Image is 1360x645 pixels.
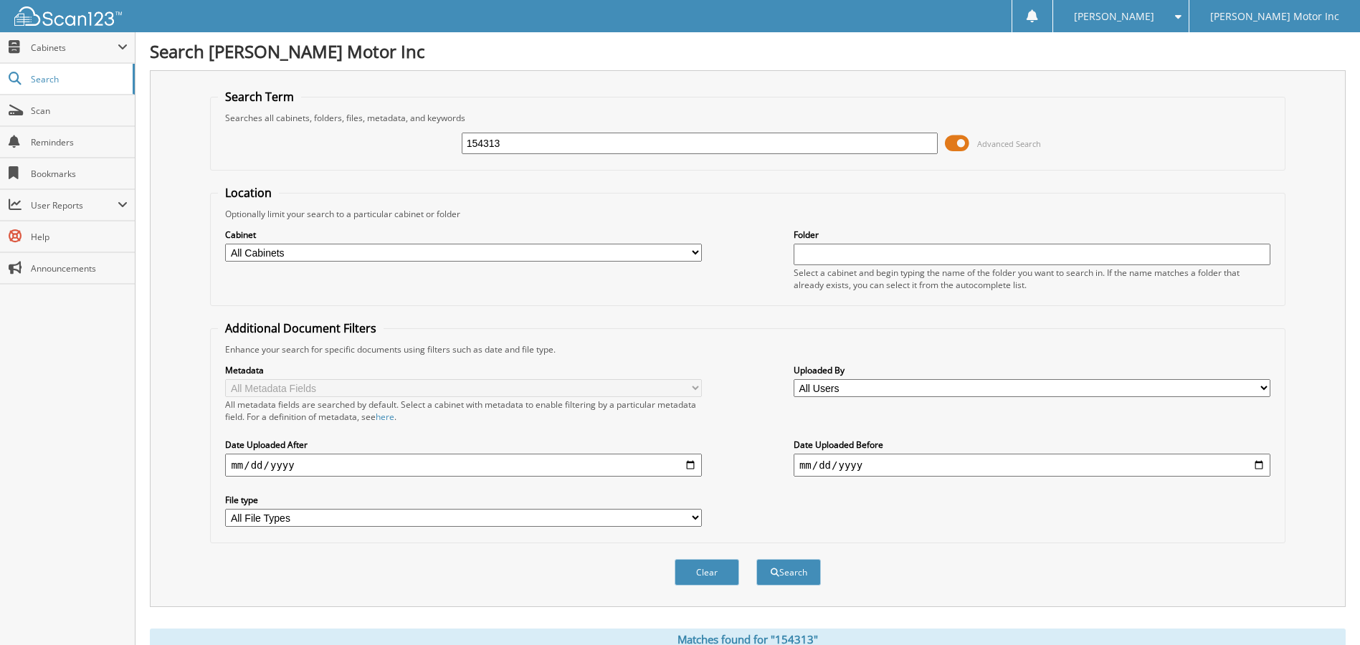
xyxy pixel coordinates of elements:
[977,138,1041,149] span: Advanced Search
[225,398,702,423] div: All metadata fields are searched by default. Select a cabinet with metadata to enable filtering b...
[794,439,1270,451] label: Date Uploaded Before
[31,231,128,243] span: Help
[218,208,1277,220] div: Optionally limit your search to a particular cabinet or folder
[31,42,118,54] span: Cabinets
[218,185,279,201] legend: Location
[794,364,1270,376] label: Uploaded By
[376,411,394,423] a: here
[14,6,122,26] img: scan123-logo-white.svg
[1210,12,1339,21] span: [PERSON_NAME] Motor Inc
[794,454,1270,477] input: end
[225,364,702,376] label: Metadata
[756,559,821,586] button: Search
[218,320,384,336] legend: Additional Document Filters
[218,112,1277,124] div: Searches all cabinets, folders, files, metadata, and keywords
[31,262,128,274] span: Announcements
[31,168,128,180] span: Bookmarks
[225,229,702,241] label: Cabinet
[150,39,1346,63] h1: Search [PERSON_NAME] Motor Inc
[225,494,702,506] label: File type
[675,559,739,586] button: Clear
[218,343,1277,355] div: Enhance your search for specific documents using filters such as date and file type.
[1074,12,1154,21] span: [PERSON_NAME]
[225,454,702,477] input: start
[31,136,128,148] span: Reminders
[794,267,1270,291] div: Select a cabinet and begin typing the name of the folder you want to search in. If the name match...
[218,89,301,105] legend: Search Term
[31,199,118,211] span: User Reports
[794,229,1270,241] label: Folder
[31,105,128,117] span: Scan
[31,73,125,85] span: Search
[225,439,702,451] label: Date Uploaded After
